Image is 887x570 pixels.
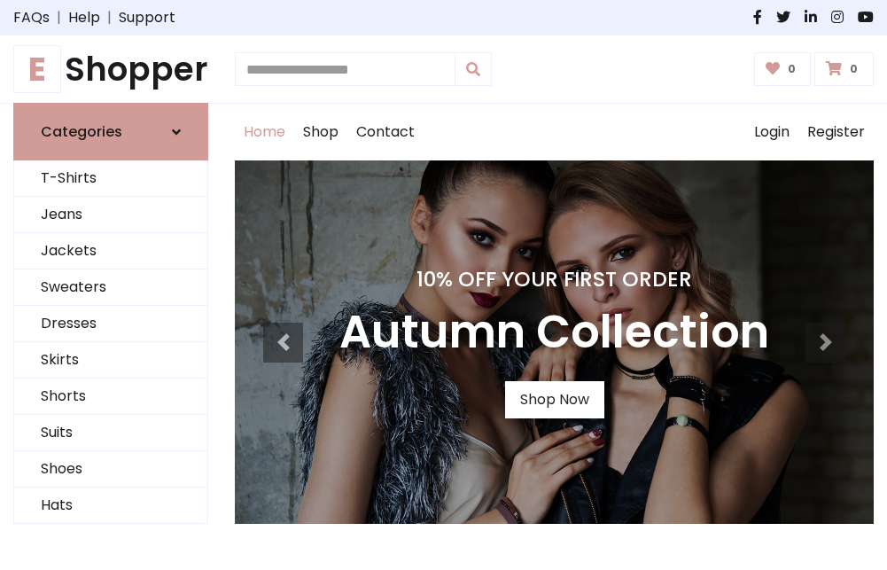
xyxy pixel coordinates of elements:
[754,52,812,86] a: 0
[41,123,122,140] h6: Categories
[347,104,424,160] a: Contact
[13,103,208,160] a: Categories
[235,104,294,160] a: Home
[798,104,874,160] a: Register
[339,306,769,360] h3: Autumn Collection
[50,7,68,28] span: |
[14,306,207,342] a: Dresses
[745,104,798,160] a: Login
[814,52,874,86] a: 0
[100,7,119,28] span: |
[13,50,208,89] a: EShopper
[14,233,207,269] a: Jackets
[14,451,207,488] a: Shoes
[505,381,604,418] a: Shop Now
[14,379,207,415] a: Shorts
[14,160,207,197] a: T-Shirts
[294,104,347,160] a: Shop
[14,269,207,306] a: Sweaters
[13,50,208,89] h1: Shopper
[14,488,207,524] a: Hats
[13,7,50,28] a: FAQs
[783,61,800,77] span: 0
[68,7,100,28] a: Help
[14,197,207,233] a: Jeans
[119,7,175,28] a: Support
[13,45,61,93] span: E
[14,415,207,451] a: Suits
[339,267,769,292] h4: 10% Off Your First Order
[845,61,862,77] span: 0
[14,342,207,379] a: Skirts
